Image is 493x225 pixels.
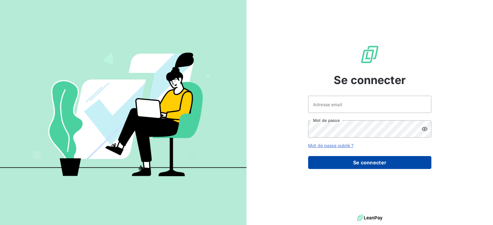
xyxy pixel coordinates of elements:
[308,96,431,113] input: placeholder
[357,213,382,223] img: logo
[360,45,380,64] img: Logo LeanPay
[308,143,353,148] a: Mot de passe oublié ?
[308,156,431,169] button: Se connecter
[334,72,406,88] span: Se connecter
